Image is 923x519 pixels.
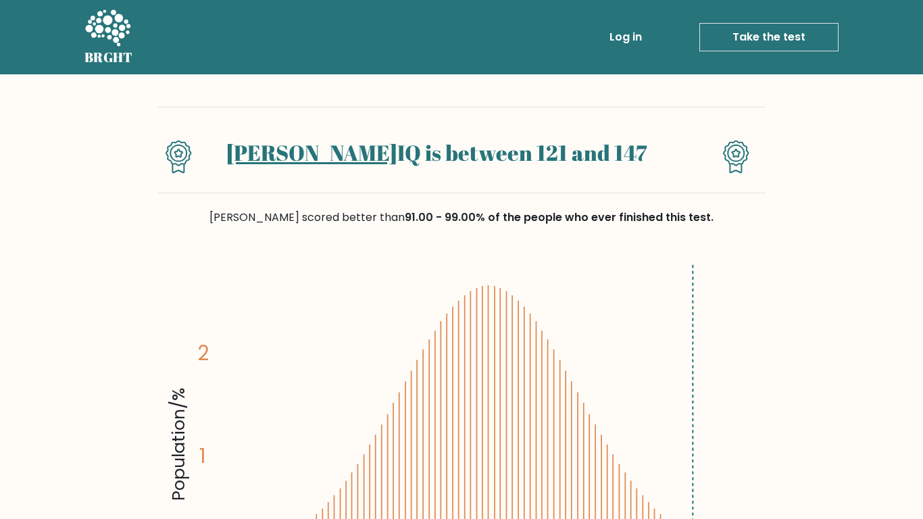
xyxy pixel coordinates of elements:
a: Take the test [699,23,839,51]
tspan: 1 [199,442,206,470]
h5: BRGHT [84,49,133,66]
div: [PERSON_NAME] scored better than [157,209,766,226]
a: BRGHT [84,5,133,69]
a: [PERSON_NAME] [226,138,397,167]
tspan: Population/% [166,388,191,501]
h1: IQ is between 121 and 147 [216,140,656,166]
tspan: 2 [197,340,209,368]
span: 91.00 - 99.00% of the people who ever finished this test. [405,209,714,225]
a: Log in [604,24,647,51]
